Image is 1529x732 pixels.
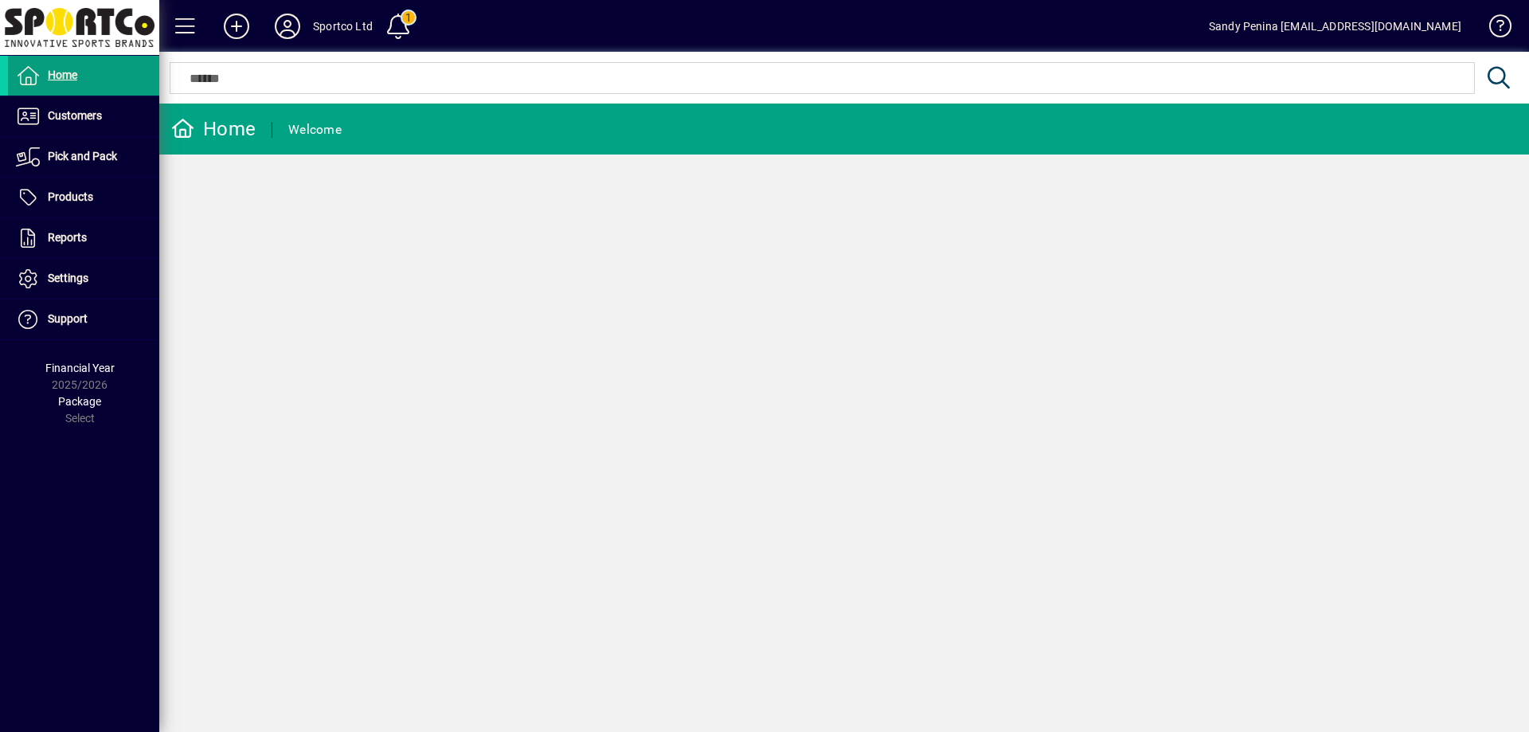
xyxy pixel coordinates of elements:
a: Customers [8,96,159,136]
span: Support [48,312,88,325]
a: Pick and Pack [8,137,159,177]
span: Products [48,190,93,203]
a: Reports [8,218,159,258]
span: Pick and Pack [48,150,117,162]
button: Profile [262,12,313,41]
span: Financial Year [45,362,115,374]
div: Welcome [288,117,342,143]
a: Knowledge Base [1477,3,1509,55]
a: Settings [8,259,159,299]
a: Products [8,178,159,217]
div: Sportco Ltd [313,14,373,39]
span: Reports [48,231,87,244]
button: Add [211,12,262,41]
span: Customers [48,109,102,122]
span: Settings [48,272,88,284]
a: Support [8,299,159,339]
span: Package [58,395,101,408]
div: Sandy Penina [EMAIL_ADDRESS][DOMAIN_NAME] [1209,14,1461,39]
div: Home [171,116,256,142]
span: Home [48,69,77,81]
